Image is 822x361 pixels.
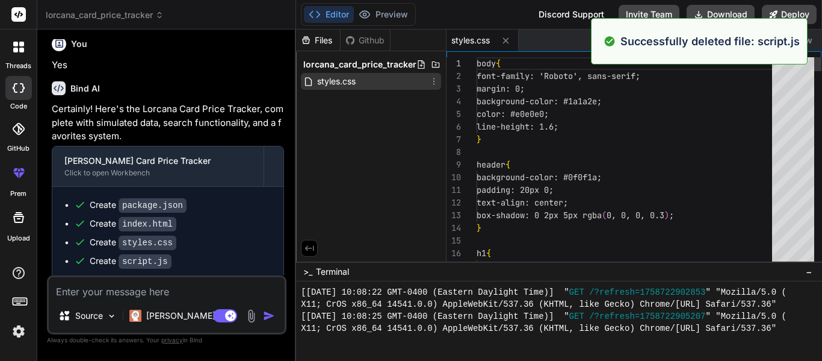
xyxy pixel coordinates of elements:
[569,310,584,322] span: GET
[244,309,258,323] img: attachment
[64,155,252,167] div: [PERSON_NAME] Card Price Tracker
[447,159,461,171] div: 9
[806,266,812,278] span: −
[477,260,525,271] span: margin: 0;
[477,210,602,221] span: box-shadow: 0 2px 5px rgba
[477,222,481,233] span: }
[75,310,103,322] p: Source
[705,286,786,298] span: " "Mozilla/5.0 (
[64,168,252,178] div: Click to open Workbench
[477,71,640,81] span: font-family: 'Roboto', sans-serif;
[129,310,141,322] img: Claude 4 Sonnet
[607,210,664,221] span: 0, 0, 0, 0.3
[146,310,236,322] p: [PERSON_NAME] 4 S..
[90,236,176,249] div: Create
[46,9,164,21] span: lorcana_card_price_tracker
[303,58,416,71] span: lorcana_card_price_tracker
[119,254,172,269] code: script.js
[477,197,568,208] span: text-align: center;
[301,322,776,334] span: X11; CrOS x86_64 14541.0.0) AppleWebKit/537.36 (KHTML, like Gecko) Chrome/[URL] Safari/537.36"
[589,310,705,322] span: /?refresh=1758722905207
[7,233,30,243] label: Upload
[664,210,669,221] span: )
[669,210,674,221] span: ;
[52,58,284,72] p: Yes
[52,146,264,186] button: [PERSON_NAME] Card Price TrackerClick to open Workbench
[447,83,461,95] div: 3
[589,286,705,298] span: /?refresh=1758722902853
[477,134,481,145] span: }
[602,210,607,221] span: (
[477,96,602,107] span: background-color: #1a1a2e;
[447,133,461,146] div: 7
[5,61,31,71] label: threads
[477,159,505,170] span: header
[316,266,349,278] span: Terminal
[447,196,461,209] div: 12
[90,199,187,212] div: Create
[119,236,176,250] code: styles.css
[477,172,602,183] span: background-color: #0f0f1a;
[107,311,117,321] img: Pick Models
[447,222,461,234] div: 14
[119,217,176,231] code: index.html
[303,266,312,278] span: >_
[8,321,29,342] img: settings
[505,159,510,170] span: {
[447,121,461,133] div: 6
[619,5,679,24] button: Invite Team
[762,5,817,24] button: Deploy
[296,34,340,46] div: Files
[569,286,584,298] span: GET
[70,83,100,95] h6: Bind AI
[687,5,755,24] button: Download
[47,334,286,346] p: Always double-check its answers. Your in Bind
[477,83,525,94] span: margin: 0;
[447,184,461,196] div: 11
[119,198,187,213] code: package.json
[477,58,496,69] span: body
[316,74,357,89] span: styles.css
[7,143,29,154] label: GitHub
[10,189,26,199] label: prem
[496,58,501,69] span: {
[531,5,611,24] div: Discord Support
[477,108,549,119] span: color: #e0e0e0;
[477,121,558,132] span: line-height: 1.6;
[341,34,390,46] div: Github
[620,33,800,49] p: Successfully deleted file: script.js
[301,286,569,298] span: [[DATE] 10:08:22 GMT-0400 (Eastern Daylight Time)] "
[301,298,776,310] span: X11; CrOS x86_64 14541.0.0) AppleWebKit/537.36 (KHTML, like Gecko) Chrome/[URL] Safari/537.36"
[447,234,461,247] div: 15
[52,102,284,143] p: Certainly! Here's the Lorcana Card Price Tracker, complete with simulated data, search functional...
[477,248,486,259] span: h1
[354,6,413,23] button: Preview
[90,255,172,268] div: Create
[451,34,490,46] span: styles.css
[447,209,461,222] div: 13
[447,247,461,260] div: 16
[161,336,183,344] span: privacy
[447,171,461,184] div: 10
[71,38,87,50] h6: You
[301,310,569,322] span: [[DATE] 10:08:25 GMT-0400 (Eastern Daylight Time)] "
[477,184,554,195] span: padding: 20px 0;
[447,57,461,70] div: 1
[304,6,354,23] button: Editor
[90,218,176,230] div: Create
[604,33,616,49] img: alert
[447,95,461,108] div: 4
[447,260,461,272] div: 17
[263,310,275,322] img: icon
[447,70,461,83] div: 2
[803,262,815,281] button: −
[10,101,27,111] label: code
[486,248,491,259] span: {
[447,146,461,159] div: 8
[705,310,786,322] span: " "Mozilla/5.0 (
[447,108,461,121] div: 5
